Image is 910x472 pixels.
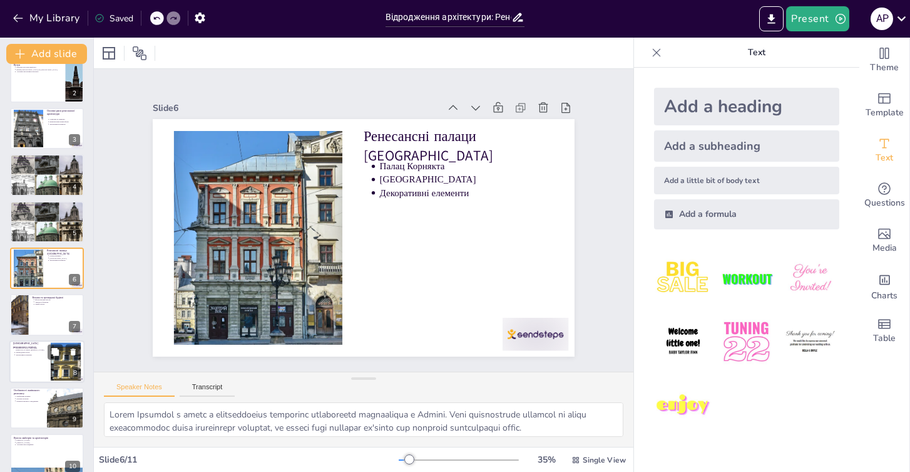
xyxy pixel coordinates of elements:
[654,130,839,162] div: Add a subheading
[859,173,909,218] div: Get real-time input from your audience
[654,167,839,194] div: Add a little bit of body text
[214,26,481,154] div: Slide 6
[654,313,712,371] img: 4.jpeg
[47,249,80,256] p: Ренесансні палаци [GEOGRAPHIC_DATA]
[16,164,80,166] p: Стильові елементи
[16,441,80,443] p: [PERSON_NAME]
[65,461,80,472] div: 10
[9,8,85,28] button: My Library
[16,439,80,441] p: [PERSON_NAME]
[180,383,235,397] button: Transcript
[95,13,133,24] div: Saved
[32,296,80,300] p: Ратуша та громадські будівлі
[13,342,47,349] p: [DEMOGRAPHIC_DATA] ренесансного періоду
[69,134,80,145] div: 3
[104,402,623,437] textarea: Lorem Ipsumdol s ametc a elitseddoeius temporinc utlaboreetd magnaaliqua e Admini. Veni quisnostr...
[132,46,147,61] span: Position
[866,106,904,120] span: Template
[16,397,43,400] p: Палітра кольорів
[16,159,80,162] p: Торгівельні зв'язки
[717,249,775,308] img: 2.jpeg
[531,454,561,466] div: 35 %
[47,109,80,116] p: Основні риси ренесансної архітектури
[859,83,909,128] div: Add ready made slides
[69,321,80,332] div: 7
[786,6,849,31] button: Present
[69,274,80,285] div: 6
[859,263,909,308] div: Add charts and graphs
[35,303,80,306] p: Символ міста
[859,128,909,173] div: Add text boxes
[16,400,43,402] p: Розвиток міського середовища
[69,367,81,379] div: 8
[871,289,897,303] span: Charts
[16,66,61,68] p: Ренесанс як культурний рух
[759,6,784,31] button: Export to PowerPoint
[10,108,84,149] div: https://cdn.sendsteps.com/images/logo/sendsteps_logo_white.pnghttps://cdn.sendsteps.com/images/lo...
[99,43,119,63] div: Layout
[9,340,84,383] div: https://cdn.sendsteps.com/images/logo/sendsteps_logo_white.pnghttps://cdn.sendsteps.com/images/lo...
[10,387,84,429] div: https://cdn.sendsteps.com/images/logo/sendsteps_logo_white.pnghttps://cdn.sendsteps.com/images/lo...
[397,172,561,254] p: Палац Корнякта
[48,344,63,359] button: Duplicate Slide
[387,196,551,278] p: Декоративні елементи
[654,88,839,125] div: Add a heading
[35,301,80,303] p: Аркади та балкони
[876,151,893,165] span: Text
[49,123,80,125] p: Декоративні елементи
[583,455,626,465] span: Single View
[16,206,80,208] p: Торгівельні зв'язки
[864,196,905,210] span: Questions
[871,6,893,31] button: A P
[14,156,80,160] p: Вплив італійського ренесансу
[781,249,839,308] img: 3.jpeg
[69,181,80,192] div: 4
[16,347,47,352] p: [DEMOGRAPHIC_DATA] Св. [PERSON_NAME] і [PERSON_NAME]
[10,61,84,102] div: 2
[69,414,80,425] div: 9
[10,248,84,289] div: https://cdn.sendsteps.com/images/logo/sendsteps_logo_white.pnghttps://cdn.sendsteps.com/images/lo...
[870,61,899,75] span: Theme
[69,228,80,239] div: 5
[16,354,47,356] p: Декоративні елементи
[49,120,80,123] p: Використання нових форм
[859,218,909,263] div: Add images, graphics, shapes or video
[6,44,87,64] button: Add slide
[35,299,80,302] p: Реконструкція Ратуші
[10,201,84,243] div: https://cdn.sendsteps.com/images/logo/sendsteps_logo_white.pnghttps://cdn.sendsteps.com/images/lo...
[16,443,80,446] p: Архітектурна спадщина
[654,377,712,435] img: 7.jpeg
[66,344,81,359] button: Delete Slide
[10,294,84,335] div: https://cdn.sendsteps.com/images/logo/sendsteps_logo_white.pnghttps://cdn.sendsteps.com/images/lo...
[14,436,80,439] p: Внесок майстрів та архітекторів
[872,241,897,255] span: Media
[667,38,847,68] p: Text
[654,199,839,229] div: Add a formula
[717,313,775,371] img: 5.jpeg
[859,38,909,83] div: Change the overall theme
[871,8,893,30] div: A P
[654,249,712,308] img: 1.jpeg
[392,184,556,266] p: [GEOGRAPHIC_DATA]
[781,313,839,371] img: 6.jpeg
[16,68,61,70] p: Вплив [GEOGRAPHIC_DATA] на [GEOGRAPHIC_DATA]
[859,308,909,354] div: Add a table
[10,154,84,196] div: https://cdn.sendsteps.com/images/logo/sendsteps_logo_white.pnghttps://cdn.sendsteps.com/images/lo...
[49,254,80,257] p: Палац Корнякта
[16,351,47,354] p: Переходовий стиль
[16,208,80,211] p: Нові технології
[49,118,80,121] p: Симетрія та гармонія
[14,63,62,66] p: Вступ
[16,161,80,164] p: Нові технології
[14,389,43,396] p: Особливості львівського ренесансу
[69,88,80,99] div: 2
[104,383,175,397] button: Speaker Notes
[16,210,80,212] p: Стильові елементи
[16,70,61,73] p: Архітектурні прояви Ренесансу
[49,260,80,262] p: Декоративні елементи
[99,454,399,466] div: Slide 6 / 11
[386,8,511,26] input: Insert title
[14,202,80,206] p: Вплив італійського ренесансу
[16,396,43,398] p: Комбінація мотивів
[873,332,896,345] span: Table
